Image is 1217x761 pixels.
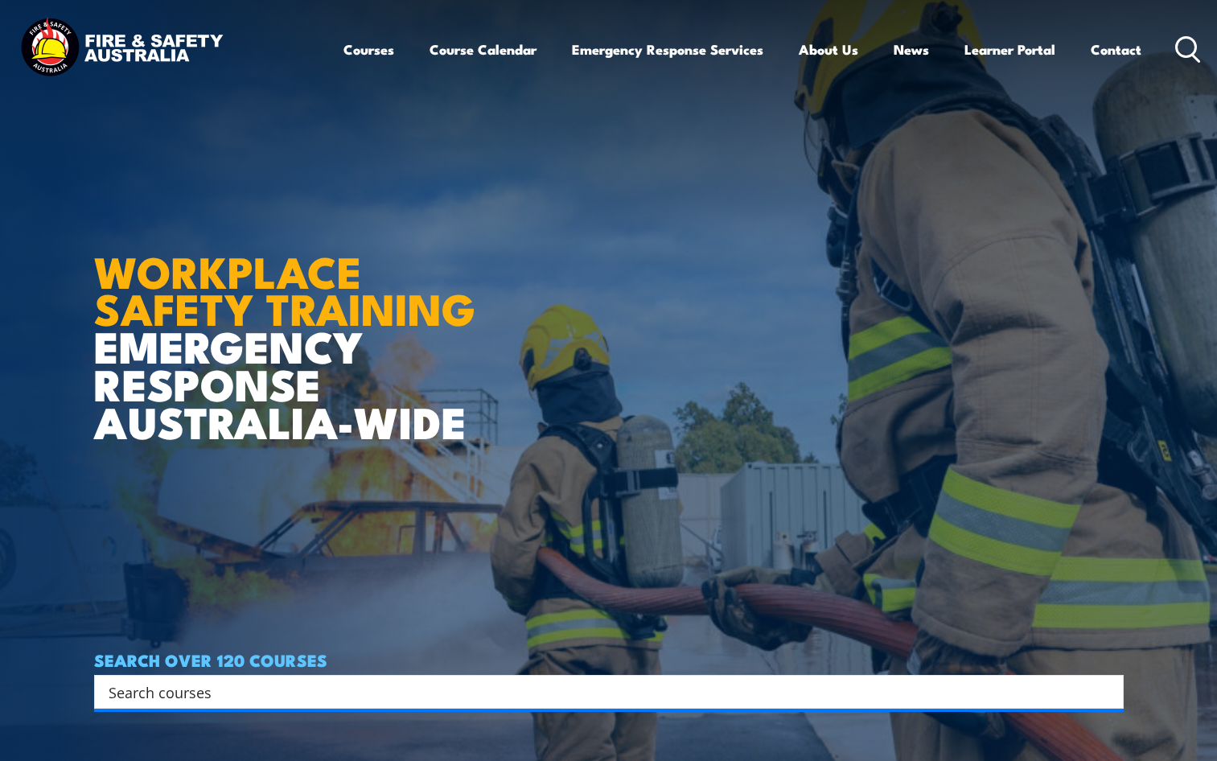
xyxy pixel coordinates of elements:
[894,28,929,71] a: News
[964,28,1055,71] a: Learner Portal
[799,28,858,71] a: About Us
[1096,681,1118,703] button: Search magnifier button
[109,680,1088,704] input: Search input
[1091,28,1141,71] a: Contact
[94,212,487,440] h1: EMERGENCY RESPONSE AUSTRALIA-WIDE
[94,237,475,341] strong: WORKPLACE SAFETY TRAINING
[94,651,1124,668] h4: SEARCH OVER 120 COURSES
[430,28,537,71] a: Course Calendar
[343,28,394,71] a: Courses
[112,681,1092,703] form: Search form
[572,28,763,71] a: Emergency Response Services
